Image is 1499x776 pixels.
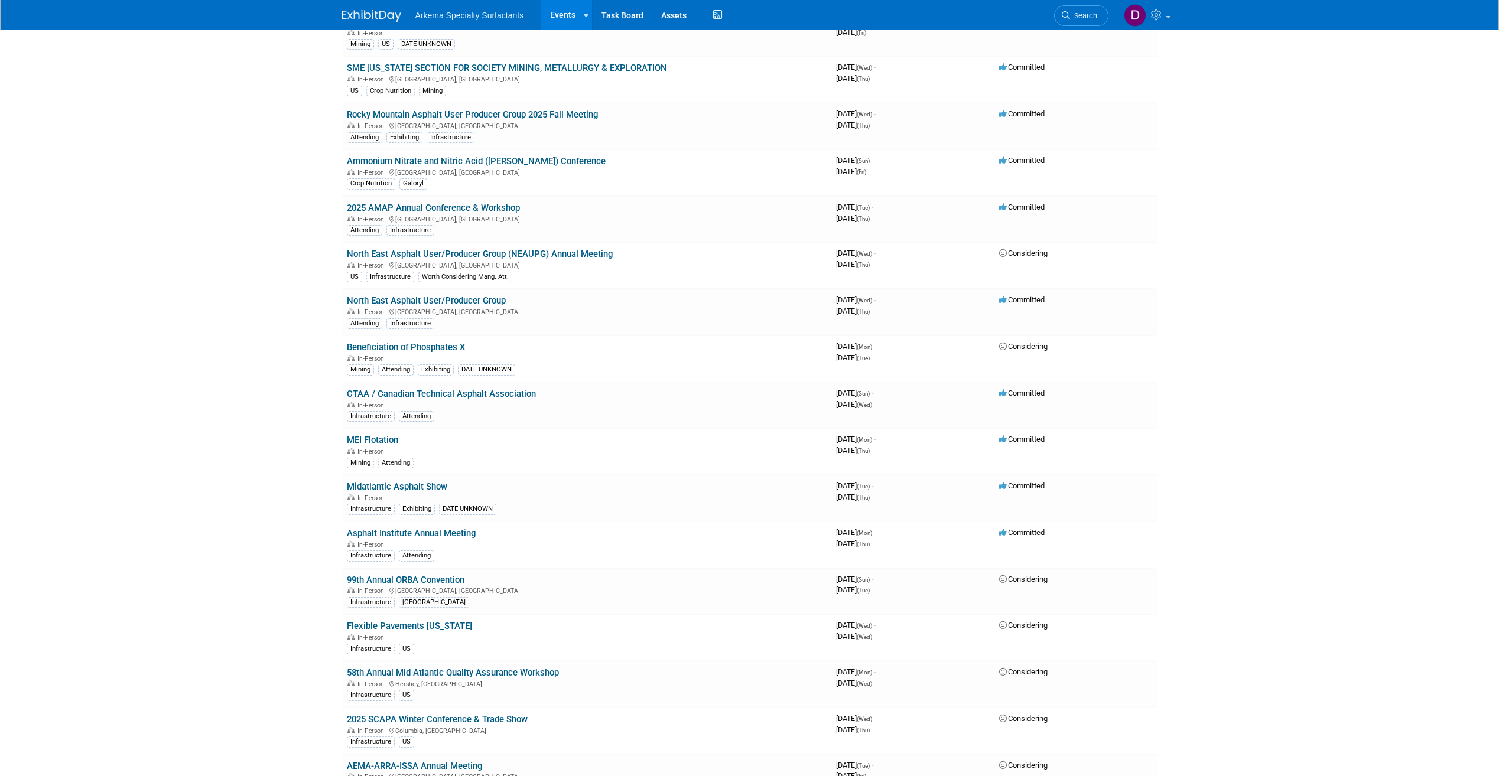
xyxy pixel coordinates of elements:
[999,295,1045,304] span: Committed
[347,39,374,50] div: Mining
[836,400,872,409] span: [DATE]
[347,435,398,445] a: MEI Flotation
[999,389,1045,397] span: Committed
[836,167,866,176] span: [DATE]
[342,10,401,22] img: ExhibitDay
[399,411,434,422] div: Attending
[347,272,362,282] div: US
[836,575,873,583] span: [DATE]
[836,63,876,71] span: [DATE]
[439,504,496,514] div: DATE UNKNOWN
[347,295,506,306] a: North East Asphalt User/Producer Group
[347,109,598,120] a: Rocky Mountain Asphalt User Producer Group 2025 Fall Meeting
[874,295,876,304] span: -
[836,389,873,397] span: [DATE]
[857,680,872,687] span: (Wed)
[857,262,870,268] span: (Thu)
[347,725,827,735] div: Columbia, [GEOGRAPHIC_DATA]
[378,39,394,50] div: US
[857,30,866,36] span: (Fri)
[872,575,873,583] span: -
[836,539,870,548] span: [DATE]
[836,74,870,83] span: [DATE]
[857,669,872,676] span: (Mon)
[857,494,870,501] span: (Thu)
[999,575,1048,583] span: Considering
[347,389,536,399] a: CTAA / Canadian Technical Asphalt Association
[836,342,876,351] span: [DATE]
[347,727,355,733] img: In-Person Event
[836,295,876,304] span: [DATE]
[366,86,415,96] div: Crop Nutrition
[357,308,388,316] span: In-Person
[347,667,559,678] a: 58th Annual Mid Atlantic Quality Assurance Workshop
[347,528,476,539] a: Asphalt Institute Annual Meeting
[419,86,446,96] div: Mining
[857,355,870,361] span: (Tue)
[357,76,388,83] span: In-Person
[874,109,876,118] span: -
[836,120,870,129] span: [DATE]
[347,318,382,329] div: Attending
[347,575,464,585] a: 99th Annual ORBA Convention
[857,530,872,536] span: (Mon)
[347,411,395,422] div: Infrastructure
[399,178,427,189] div: Galoryl
[399,690,414,700] div: US
[1054,5,1108,26] a: Search
[386,318,434,329] div: Infrastructure
[347,644,395,654] div: Infrastructure
[872,389,873,397] span: -
[357,634,388,641] span: In-Person
[857,216,870,222] span: (Thu)
[347,714,528,725] a: 2025 SCAPA Winter Conference & Trade Show
[347,167,827,177] div: [GEOGRAPHIC_DATA], [GEOGRAPHIC_DATA]
[347,364,374,375] div: Mining
[836,714,876,723] span: [DATE]
[347,481,447,492] a: Midatlantic Asphalt Show
[836,667,876,676] span: [DATE]
[347,541,355,547] img: In-Person Event
[357,494,388,502] span: In-Person
[347,355,355,361] img: In-Person Event
[347,169,355,175] img: In-Person Event
[857,716,872,722] span: (Wed)
[874,249,876,257] span: -
[857,448,870,454] span: (Thu)
[874,528,876,537] span: -
[836,493,870,501] span: [DATE]
[857,762,870,769] span: (Tue)
[357,262,388,269] span: In-Person
[357,402,388,409] span: In-Person
[857,436,872,443] span: (Mon)
[378,364,414,375] div: Attending
[857,64,872,71] span: (Wed)
[347,122,355,128] img: In-Person Event
[857,344,872,350] span: (Mon)
[347,156,606,167] a: Ammonium Nitrate and Nitric Acid ([PERSON_NAME]) Conference
[347,761,482,771] a: AEMA-ARRA-ISSA Annual Meeting
[836,585,870,594] span: [DATE]
[357,355,388,363] span: In-Person
[347,679,827,688] div: Hershey, [GEOGRAPHIC_DATA]
[836,481,873,490] span: [DATE]
[347,76,355,81] img: In-Person Event
[347,597,395,608] div: Infrastructure
[357,541,388,549] span: In-Person
[347,494,355,500] img: In-Person Event
[347,448,355,454] img: In-Person Event
[999,109,1045,118] span: Committed
[418,272,512,282] div: Worth Considering Mang. Att.
[347,308,355,314] img: In-Person Event
[347,458,374,468] div: Mining
[836,446,870,455] span: [DATE]
[857,250,872,257] span: (Wed)
[398,39,455,50] div: DATE UNKNOWN
[347,550,395,561] div: Infrastructure
[874,63,876,71] span: -
[347,132,382,143] div: Attending
[857,622,872,629] span: (Wed)
[857,76,870,82] span: (Thu)
[347,260,827,269] div: [GEOGRAPHIC_DATA], [GEOGRAPHIC_DATA]
[836,435,876,444] span: [DATE]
